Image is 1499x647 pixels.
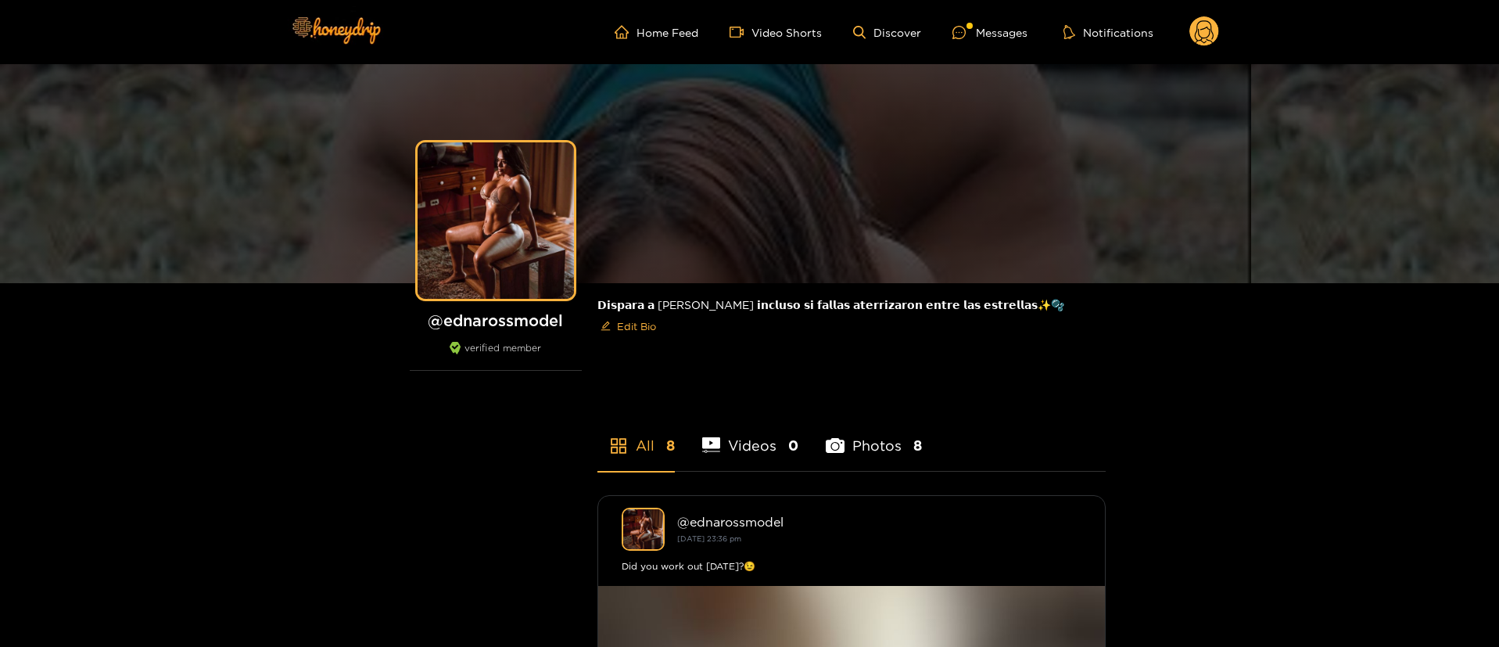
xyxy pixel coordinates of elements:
[730,25,751,39] span: video-camera
[677,515,1081,529] div: @ ednarossmodel
[622,508,665,551] img: ednarossmodel
[410,311,582,330] h1: @ ednarossmodel
[622,559,1081,574] div: Did you work out [DATE]?😉
[597,401,675,471] li: All
[597,314,659,339] button: editEdit Bio
[788,436,798,455] span: 0
[601,321,611,332] span: edit
[826,401,922,471] li: Photos
[730,25,822,39] a: Video Shorts
[677,534,741,543] small: [DATE] 23:36 pm
[617,318,656,334] span: Edit Bio
[666,436,675,455] span: 8
[615,25,698,39] a: Home Feed
[702,401,799,471] li: Videos
[597,283,1106,351] div: 𝗗𝗶𝘀𝗽𝗮𝗿𝗮 𝗮 [PERSON_NAME] 𝗶𝗻𝗰𝗹𝘂𝘀𝗼 𝘀𝗶 𝗳𝗮𝗹𝗹𝗮𝘀 𝗮𝘁𝗲𝗿𝗿𝗶𝘇𝗮𝗿𝗼𝗻 𝗲𝗻𝘁𝗿𝗲 𝗹𝗮𝘀 𝗲𝘀𝘁𝗿𝗲𝗹𝗹𝗮𝘀✨🫧
[609,437,628,455] span: appstore
[1059,24,1158,40] button: Notifications
[913,436,922,455] span: 8
[410,342,582,371] div: verified member
[952,23,1027,41] div: Messages
[615,25,637,39] span: home
[853,26,921,39] a: Discover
